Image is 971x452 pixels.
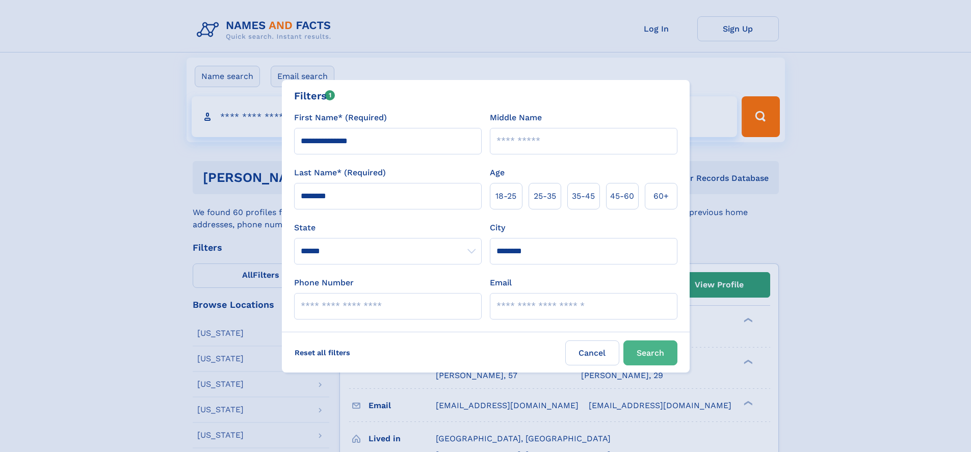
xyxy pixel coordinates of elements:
[623,340,677,365] button: Search
[610,190,634,202] span: 45‑60
[294,112,387,124] label: First Name* (Required)
[490,277,512,289] label: Email
[294,167,386,179] label: Last Name* (Required)
[653,190,669,202] span: 60+
[288,340,357,365] label: Reset all filters
[294,222,482,234] label: State
[565,340,619,365] label: Cancel
[534,190,556,202] span: 25‑35
[572,190,595,202] span: 35‑45
[294,277,354,289] label: Phone Number
[294,88,335,103] div: Filters
[490,167,505,179] label: Age
[495,190,516,202] span: 18‑25
[490,112,542,124] label: Middle Name
[490,222,505,234] label: City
